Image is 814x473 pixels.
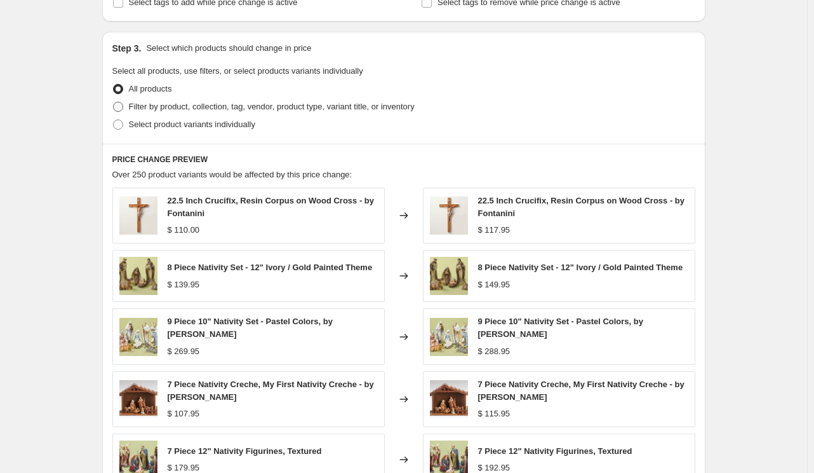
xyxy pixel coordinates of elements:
[478,196,685,218] span: 22.5 Inch Crucifix, Resin Corpus on Wood Cross - by Fontanini
[430,380,468,418] img: 54780_80x.jpg
[430,257,468,295] img: 31414_80x.jpg
[129,84,172,93] span: All products
[112,154,695,165] h6: PRICE CHANGE PREVIEW
[168,278,200,291] div: $ 139.95
[430,196,468,235] img: 0282_80x.jpg
[478,446,632,456] span: 7 Piece 12" Nativity Figurines, Textured
[168,317,333,339] span: 9 Piece 10" Nativity Set - Pastel Colors, by [PERSON_NAME]
[168,224,200,236] div: $ 110.00
[168,263,373,272] span: 8 Piece Nativity Set - 12" Ivory / Gold Painted Theme
[146,42,311,55] p: Select which products should change in price
[478,278,510,291] div: $ 149.95
[478,263,683,272] span: 8 Piece Nativity Set - 12" Ivory / Gold Painted Theme
[119,380,157,418] img: 54780_80x.jpg
[430,318,468,356] img: 32379_80x.jpg
[119,318,157,356] img: 32379_80x.jpg
[478,317,644,339] span: 9 Piece 10" Nativity Set - Pastel Colors, by [PERSON_NAME]
[168,446,322,456] span: 7 Piece 12" Nativity Figurines, Textured
[112,66,363,76] span: Select all products, use filters, or select products variants individually
[119,257,157,295] img: 31414_80x.jpg
[129,120,255,129] span: Select product variants individually
[112,42,142,55] h2: Step 3.
[168,196,375,218] span: 22.5 Inch Crucifix, Resin Corpus on Wood Cross - by Fontanini
[168,408,200,420] div: $ 107.95
[129,102,415,111] span: Filter by product, collection, tag, vendor, product type, variant title, or inventory
[168,345,200,358] div: $ 269.95
[478,345,510,358] div: $ 288.95
[119,196,157,235] img: 0282_80x.jpg
[478,408,510,420] div: $ 115.95
[168,380,374,402] span: 7 Piece Nativity Creche, My First Nativity Creche - by [PERSON_NAME]
[478,380,684,402] span: 7 Piece Nativity Creche, My First Nativity Creche - by [PERSON_NAME]
[112,170,352,179] span: Over 250 product variants would be affected by this price change:
[478,224,510,236] div: $ 117.95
